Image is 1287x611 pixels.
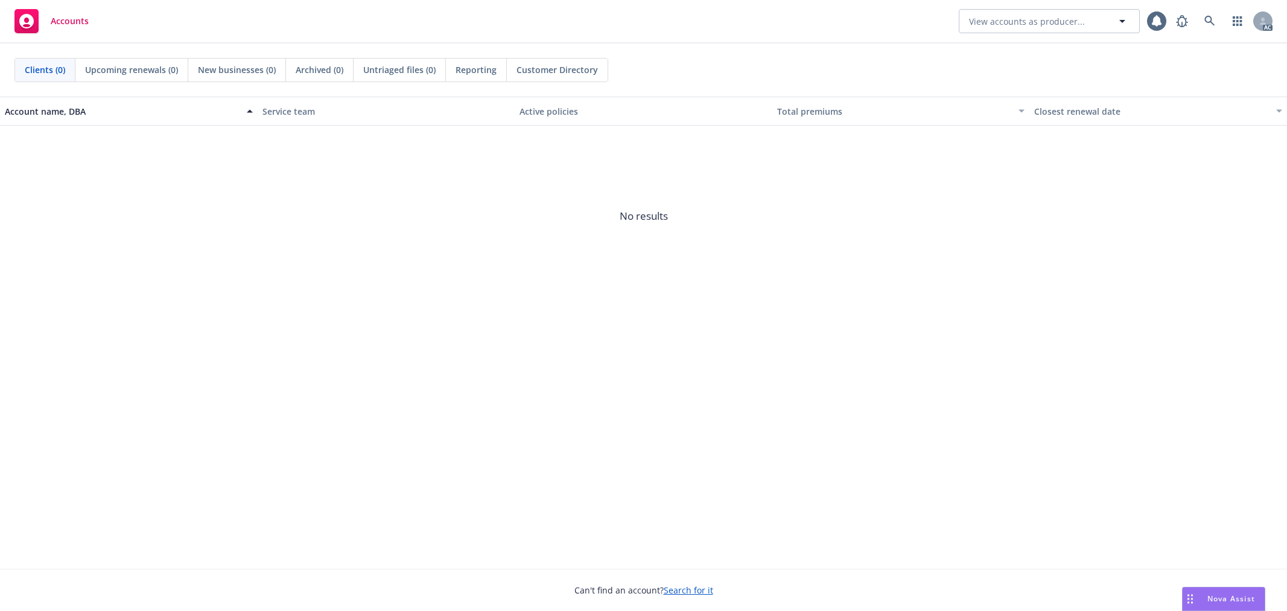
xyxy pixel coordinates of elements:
span: Archived (0) [296,63,343,76]
a: Search for it [664,584,713,596]
button: View accounts as producer... [959,9,1140,33]
span: View accounts as producer... [969,15,1085,28]
div: Service team [262,105,510,118]
span: Accounts [51,16,89,26]
button: Nova Assist [1182,587,1265,611]
span: Reporting [456,63,497,76]
button: Total premiums [772,97,1030,126]
div: Closest renewal date [1034,105,1269,118]
span: Untriaged files (0) [363,63,436,76]
a: Switch app [1225,9,1250,33]
span: Upcoming renewals (0) [85,63,178,76]
button: Closest renewal date [1029,97,1287,126]
a: Search [1198,9,1222,33]
span: Clients (0) [25,63,65,76]
div: Total premiums [777,105,1012,118]
button: Service team [258,97,515,126]
a: Accounts [10,4,94,38]
span: Customer Directory [516,63,598,76]
div: Drag to move [1183,587,1198,610]
span: Can't find an account? [574,584,713,597]
a: Report a Bug [1170,9,1194,33]
span: New businesses (0) [198,63,276,76]
button: Active policies [515,97,772,126]
div: Active policies [520,105,767,118]
span: Nova Assist [1207,593,1255,604]
div: Account name, DBA [5,105,240,118]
